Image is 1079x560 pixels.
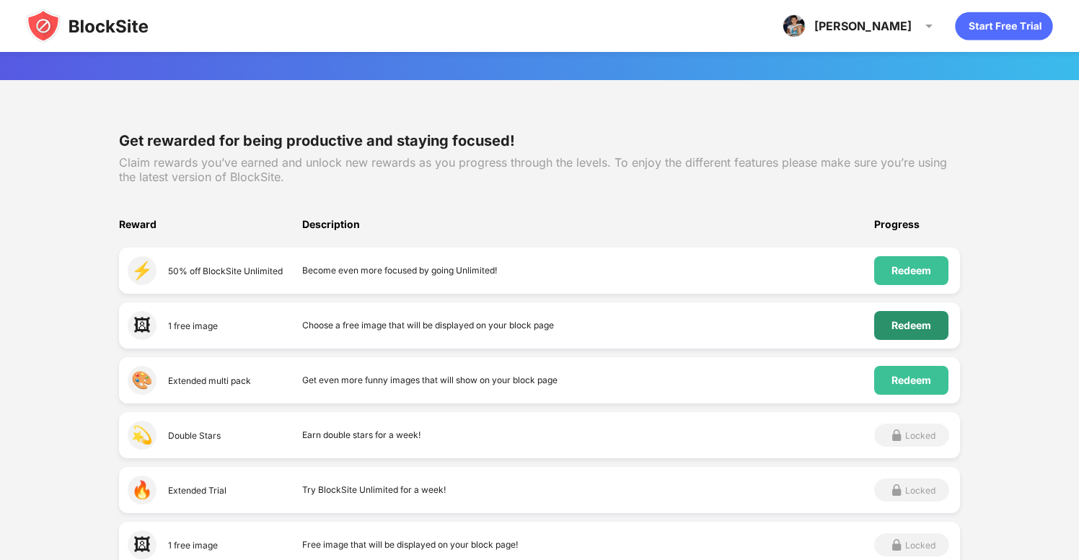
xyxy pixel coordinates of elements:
div: [PERSON_NAME] [814,19,912,33]
div: Locked [905,540,935,551]
div: Choose a free image that will be displayed on your block page [302,311,874,340]
img: grey-lock.svg [888,426,905,444]
div: Become even more focused by going Unlimited! [302,256,874,285]
img: ACg8ocIpqSXPqsGhNOhzIzb-XbGDfS2ooNWUIcO4zWasX2D7_UzrtBg=s96-c [783,14,806,38]
div: 1 free image [168,320,218,331]
div: Extended multi pack [168,375,251,386]
div: 🖼 [128,530,157,559]
div: 1 free image [168,540,218,551]
div: Redeem [891,375,931,386]
div: Get rewarded for being productive and staying focused! [119,132,961,149]
div: 💫 [128,421,157,450]
div: animation [955,12,1053,40]
img: blocksite-icon-black.svg [26,9,149,43]
div: ⚡️ [128,256,157,285]
div: Progress [874,219,961,248]
div: 🖼 [128,311,157,340]
div: Redeem [891,320,931,331]
div: 50% off BlockSite Unlimited [168,266,283,276]
div: Get even more funny images that will show on your block page [302,366,874,395]
div: Reward [119,219,302,248]
div: Earn double stars for a week! [302,421,874,450]
div: 🔥 [128,476,157,504]
img: grey-lock.svg [888,481,905,499]
div: Redeem [891,265,931,276]
div: Try BlockSite Unlimited for a week! [302,476,874,504]
div: 🎨 [128,366,157,395]
div: Free image that will be displayed on your block page! [302,530,874,559]
div: Claim rewards you’ve earned and unlock new rewards as you progress through the levels. To enjoy t... [119,155,961,184]
img: grey-lock.svg [888,536,905,554]
div: Description [302,219,874,248]
div: Double Stars [168,430,221,441]
div: Locked [905,430,935,441]
div: Locked [905,485,935,496]
div: Extended Trial [168,485,226,496]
